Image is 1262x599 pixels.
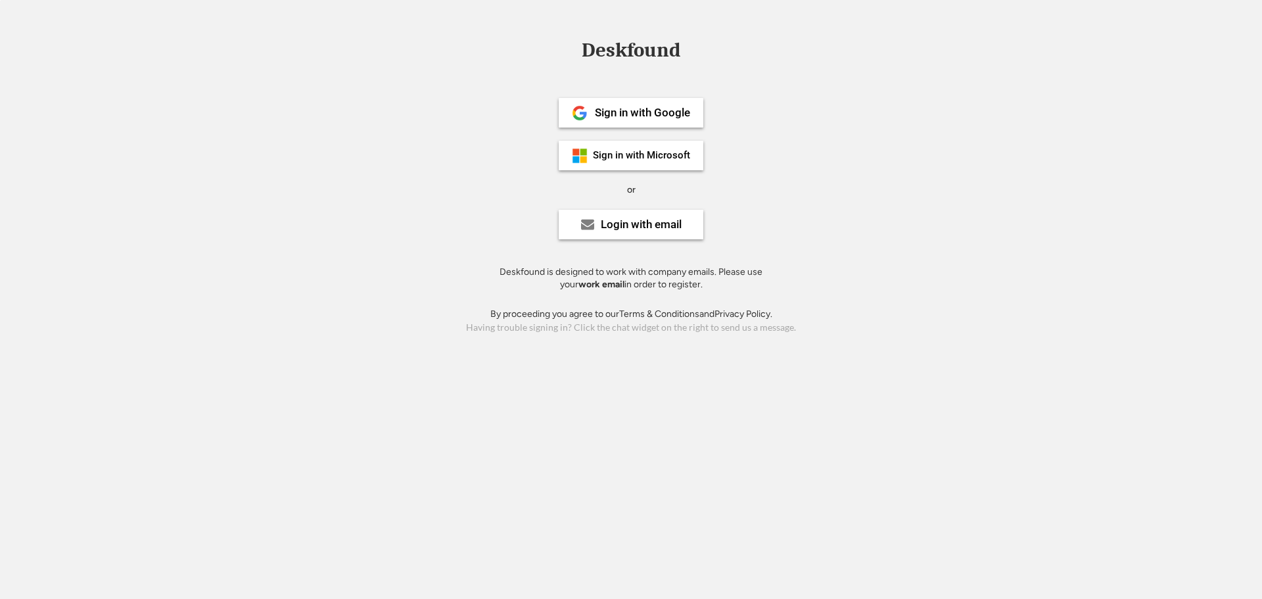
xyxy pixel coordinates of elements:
[619,308,699,320] a: Terms & Conditions
[627,183,636,197] div: or
[578,279,624,290] strong: work email
[601,219,682,230] div: Login with email
[483,266,779,291] div: Deskfound is designed to work with company emails. Please use your in order to register.
[572,148,588,164] img: ms-symbollockup_mssymbol_19.png
[593,151,690,160] div: Sign in with Microsoft
[595,107,690,118] div: Sign in with Google
[714,308,772,320] a: Privacy Policy.
[575,40,687,60] div: Deskfound
[490,308,772,321] div: By proceeding you agree to our and
[572,105,588,121] img: 1024px-Google__G__Logo.svg.png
